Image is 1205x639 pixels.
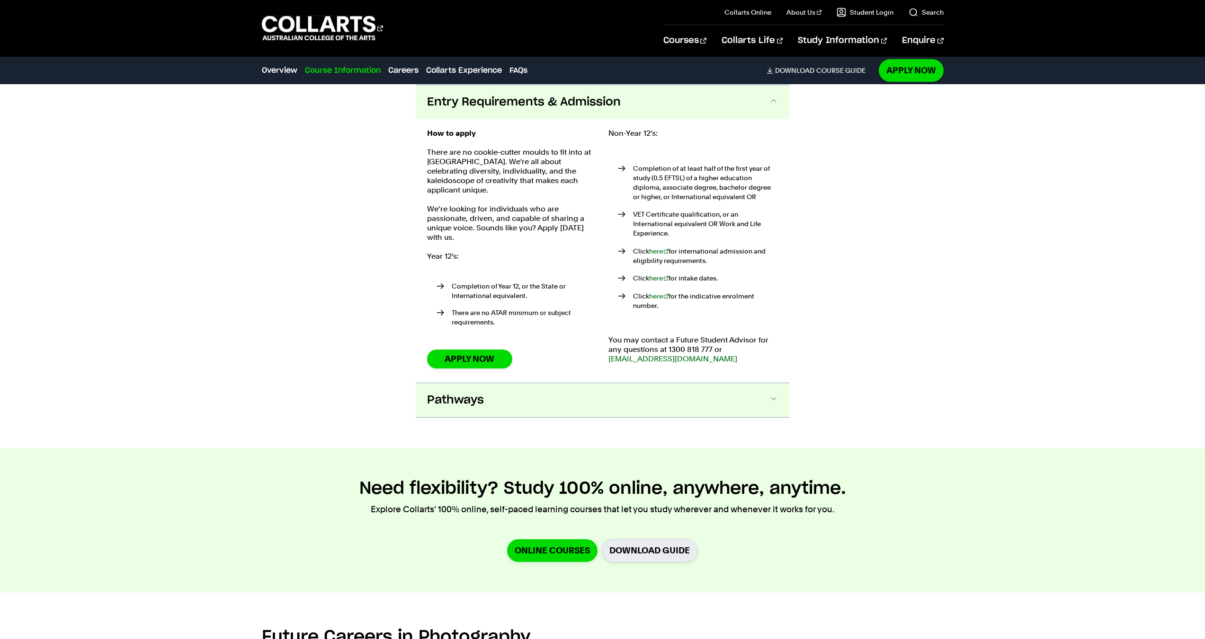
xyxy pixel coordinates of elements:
[262,15,383,42] div: Go to homepage
[427,204,597,242] p: We’re looking for individuals who are passionate, driven, and capable of sharing a unique voice. ...
[902,25,943,56] a: Enquire
[767,66,873,75] a: DownloadCourse Guide
[837,8,893,17] a: Student Login
[649,274,669,282] a: here
[427,350,512,368] a: Apply Now
[649,247,669,255] a: here
[507,539,598,561] a: Online Courses
[879,59,944,81] a: Apply Now
[909,8,944,17] a: Search
[416,85,790,119] button: Entry Requirements & Admission
[633,210,778,238] p: VET Certificate qualification, or an International equivalent OR Work and Life Experience.
[649,292,669,300] a: here
[359,478,846,499] h2: Need flexibility? Study 100% online, anywhere, anytime.
[437,281,597,300] li: Completion of Year 12, or the State or International equivalent.
[427,148,597,195] p: There are no cookie-cutter moulds to fit into at [GEOGRAPHIC_DATA]. We're all about celebrating d...
[633,291,778,310] p: Click for the indicative enrolment number.
[608,354,737,363] a: [EMAIL_ADDRESS][DOMAIN_NAME]
[724,8,771,17] a: Collarts Online
[388,65,419,76] a: Careers
[416,383,790,417] button: Pathways
[262,65,297,76] a: Overview
[426,65,502,76] a: Collarts Experience
[509,65,527,76] a: FAQs
[608,335,778,364] p: You may contact a Future Student Advisor for any questions at 1300 818 777 or
[633,273,778,283] p: Click for intake dates.
[427,95,621,110] span: Entry Requirements & Admission
[416,119,790,383] div: Entry Requirements & Admission
[633,164,778,201] p: Completion of at least half of the first year of study (0.5 EFTSL) of a higher education diploma,...
[798,25,887,56] a: Study Information
[633,246,778,265] p: Click for international admission and eligibility requirements.
[663,25,706,56] a: Courses
[305,65,381,76] a: Course Information
[722,25,783,56] a: Collarts Life
[371,503,834,516] p: Explore Collarts' 100% online, self-paced learning courses that let you study wherever and whenev...
[427,129,476,138] strong: How to apply
[437,308,597,327] li: There are no ATAR minimum or subject requirements.
[427,252,597,261] p: Year 12's:
[608,129,778,138] p: Non-Year 12's:
[601,539,698,562] a: Download Guide
[427,393,484,408] span: Pathways
[775,66,814,75] span: Download
[786,8,821,17] a: About Us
